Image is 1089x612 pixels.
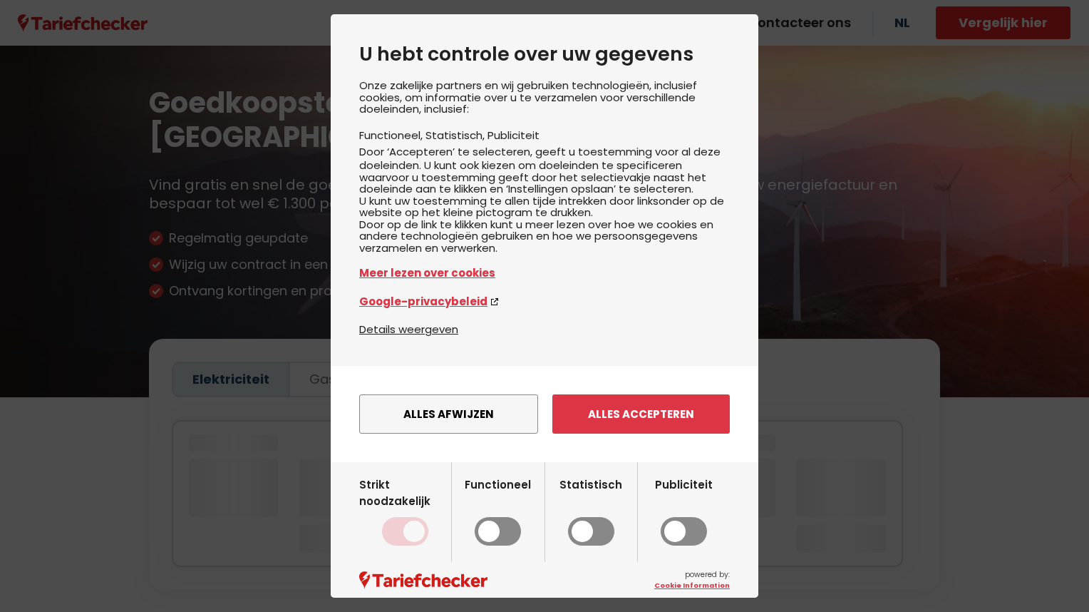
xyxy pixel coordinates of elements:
span: powered by: [654,569,730,591]
li: Statistisch [425,128,487,143]
a: Cookie Information [654,581,730,591]
a: Google-privacybeleid [359,293,730,310]
button: Details weergeven [359,321,458,337]
label: Functioneel [465,476,531,546]
h2: U hebt controle over uw gegevens [359,43,730,66]
label: Publiciteit [655,476,713,546]
label: Strikt noodzakelijk [359,476,451,546]
div: menu [331,366,758,462]
a: Meer lezen over cookies [359,265,730,281]
div: Onze zakelijke partners en wij gebruiken technologieën, inclusief cookies, om informatie over u t... [359,80,730,321]
button: Alles afwijzen [359,394,538,434]
img: logo [359,571,487,589]
label: Statistisch [559,476,622,546]
button: Alles accepteren [552,394,730,434]
li: Functioneel [359,128,425,143]
li: Publiciteit [487,128,540,143]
